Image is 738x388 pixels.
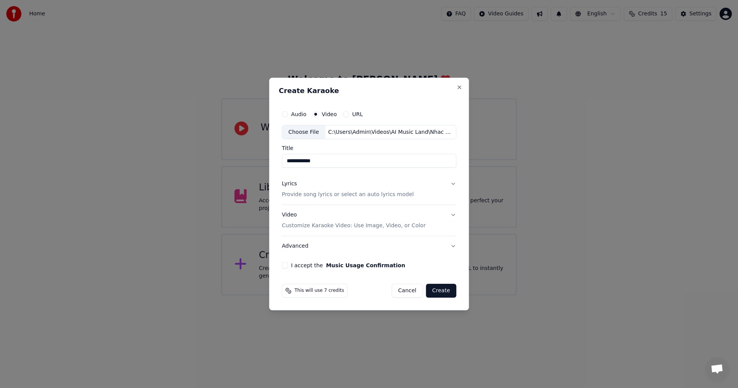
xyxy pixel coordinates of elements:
div: Lyrics [282,180,297,188]
label: URL [352,112,363,117]
button: Create [426,284,456,298]
button: I accept the [326,263,405,268]
label: Audio [291,112,306,117]
h2: Create Karaoke [279,87,459,94]
button: Cancel [392,284,423,298]
label: Title [282,146,456,151]
label: Video [322,112,337,117]
div: Choose File [282,125,325,139]
span: This will use 7 credits [294,288,344,294]
p: Customize Karaoke Video: Use Image, Video, or Color [282,222,426,230]
p: Provide song lyrics or select an auto lyrics model [282,191,414,199]
div: Video [282,211,426,230]
button: Advanced [282,236,456,256]
div: C:\Users\Admin\Videos\AI Music Land\Nhac Viet\Tinh Nguoi Con Khong\chuanyoutube.mp4 [325,128,456,136]
label: I accept the [291,263,405,268]
button: LyricsProvide song lyrics or select an auto lyrics model [282,174,456,205]
button: VideoCustomize Karaoke Video: Use Image, Video, or Color [282,205,456,236]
